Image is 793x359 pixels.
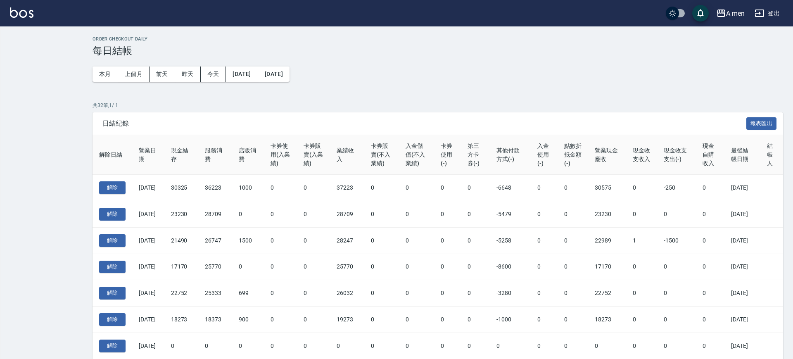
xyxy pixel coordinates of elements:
[364,175,399,201] td: 0
[751,6,783,21] button: 登出
[297,175,330,201] td: 0
[434,333,461,359] td: 0
[434,135,461,175] th: 卡券使用(-)
[760,135,783,175] th: 結帳人
[264,254,297,280] td: 0
[696,227,724,254] td: 0
[490,254,531,280] td: -8600
[531,280,558,307] td: 0
[232,307,264,333] td: 900
[696,333,724,359] td: 0
[399,333,434,359] td: 0
[198,227,232,254] td: 26747
[226,67,258,82] button: [DATE]
[164,280,198,307] td: 22752
[434,307,461,333] td: 0
[99,287,126,300] button: 解除
[150,67,175,82] button: 前天
[657,201,696,228] td: 0
[132,307,164,333] td: [DATE]
[626,175,658,201] td: 0
[232,254,264,280] td: 0
[198,201,232,228] td: 28709
[531,333,558,359] td: 0
[297,201,330,228] td: 0
[297,333,330,359] td: 0
[626,227,658,254] td: 1
[461,135,490,175] th: 第三方卡券(-)
[99,181,126,194] button: 解除
[657,227,696,254] td: -1500
[626,201,658,228] td: 0
[93,36,783,42] h2: Order checkout daily
[399,254,434,280] td: 0
[724,307,760,333] td: [DATE]
[93,135,132,175] th: 解除日結
[696,280,724,307] td: 0
[198,135,232,175] th: 服務消費
[399,201,434,228] td: 0
[399,227,434,254] td: 0
[588,333,626,359] td: 0
[132,254,164,280] td: [DATE]
[434,280,461,307] td: 0
[558,254,588,280] td: 0
[99,208,126,221] button: 解除
[657,280,696,307] td: 0
[696,175,724,201] td: 0
[558,227,588,254] td: 0
[558,333,588,359] td: 0
[132,201,164,228] td: [DATE]
[490,227,531,254] td: -5258
[657,135,696,175] th: 現金收支支出(-)
[434,254,461,280] td: 0
[461,333,490,359] td: 0
[657,254,696,280] td: 0
[93,45,783,57] h3: 每日結帳
[461,227,490,254] td: 0
[746,117,777,130] button: 報表匯出
[724,254,760,280] td: [DATE]
[657,307,696,333] td: 0
[264,307,297,333] td: 0
[657,333,696,359] td: 0
[232,175,264,201] td: 1000
[198,333,232,359] td: 0
[588,175,626,201] td: 30575
[558,280,588,307] td: 0
[364,201,399,228] td: 0
[232,280,264,307] td: 699
[461,280,490,307] td: 0
[99,340,126,352] button: 解除
[264,201,297,228] td: 0
[164,307,198,333] td: 18273
[132,333,164,359] td: [DATE]
[558,175,588,201] td: 0
[490,175,531,201] td: -6648
[531,135,558,175] th: 入金使用(-)
[364,227,399,254] td: 0
[99,261,126,273] button: 解除
[175,67,201,82] button: 昨天
[726,8,745,19] div: A men
[132,135,164,175] th: 營業日期
[93,102,783,109] p: 共 32 筆, 1 / 1
[330,280,364,307] td: 26032
[102,119,746,128] span: 日結紀錄
[461,254,490,280] td: 0
[399,175,434,201] td: 0
[434,175,461,201] td: 0
[264,175,297,201] td: 0
[330,254,364,280] td: 25770
[531,227,558,254] td: 0
[399,307,434,333] td: 0
[696,307,724,333] td: 0
[626,333,658,359] td: 0
[164,227,198,254] td: 21490
[330,333,364,359] td: 0
[364,254,399,280] td: 0
[364,333,399,359] td: 0
[490,307,531,333] td: -1000
[132,227,164,254] td: [DATE]
[434,201,461,228] td: 0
